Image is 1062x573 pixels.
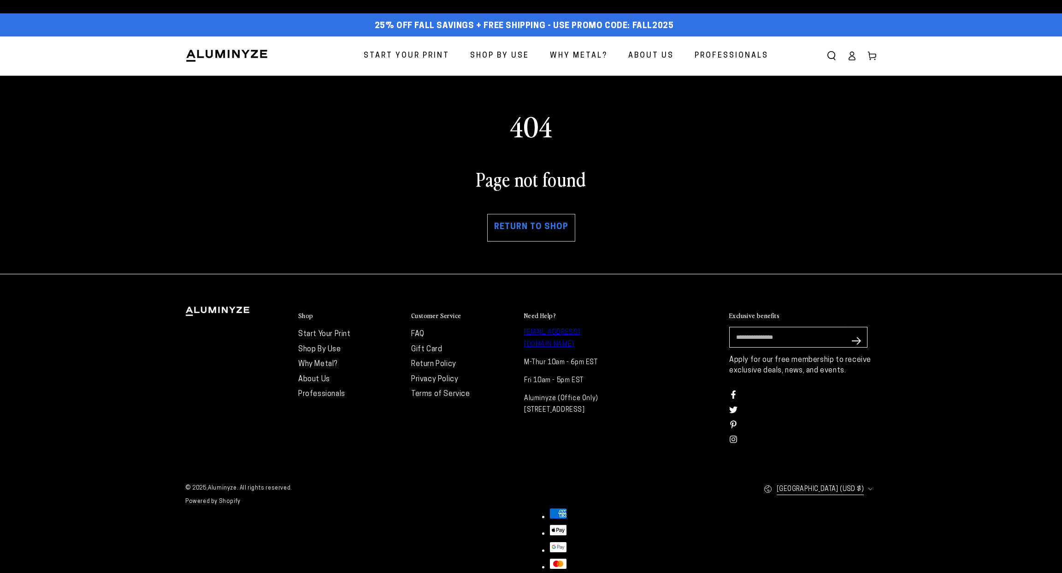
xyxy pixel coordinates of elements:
[628,49,674,63] span: About Us
[847,327,867,354] button: Subscribe
[524,312,628,320] summary: Need Help?
[185,499,241,504] a: Powered by Shopify
[470,49,529,63] span: Shop By Use
[411,390,470,398] a: Terms of Service
[543,44,614,68] a: Why Metal?
[411,331,425,338] a: FAQ
[487,214,575,242] a: Return to shop
[411,312,515,320] summary: Customer Service
[357,44,456,68] a: Start Your Print
[298,390,345,398] a: Professionals
[364,49,449,63] span: Start Your Print
[695,49,768,63] span: Professionals
[729,312,877,320] summary: Exclusive benefits
[298,346,341,353] a: Shop By Use
[463,44,536,68] a: Shop By Use
[688,44,775,68] a: Professionals
[185,482,531,496] small: © 2025, . All rights reserved.
[298,331,351,338] a: Start Your Print
[298,360,337,368] a: Why Metal?
[411,376,458,383] a: Privacy Policy
[298,312,402,320] summary: Shop
[185,108,877,144] div: 404
[185,49,268,63] img: Aluminyze
[524,357,628,368] p: M-Thur 10am - 6pm EST
[550,49,608,63] span: Why Metal?
[298,376,330,383] a: About Us
[777,484,864,495] span: [GEOGRAPHIC_DATA] (USD $)
[524,375,628,386] p: Fri 10am - 5pm EST
[821,46,842,66] summary: Search our site
[621,44,681,68] a: About Us
[764,479,877,500] button: [GEOGRAPHIC_DATA] (USD $)
[375,21,674,31] span: 25% off FALL Savings + Free Shipping - Use Promo Code: FALL2025
[411,360,456,368] a: Return Policy
[524,329,580,348] a: [EMAIL_ADDRESS][DOMAIN_NAME]
[208,485,236,491] a: Aluminyze
[411,346,442,353] a: Gift Card
[729,355,877,376] p: Apply for our free membership to receive exclusive deals, news, and events.
[524,393,628,416] p: Aluminyze (Office Only) [STREET_ADDRESS]
[185,167,877,191] h1: Page not found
